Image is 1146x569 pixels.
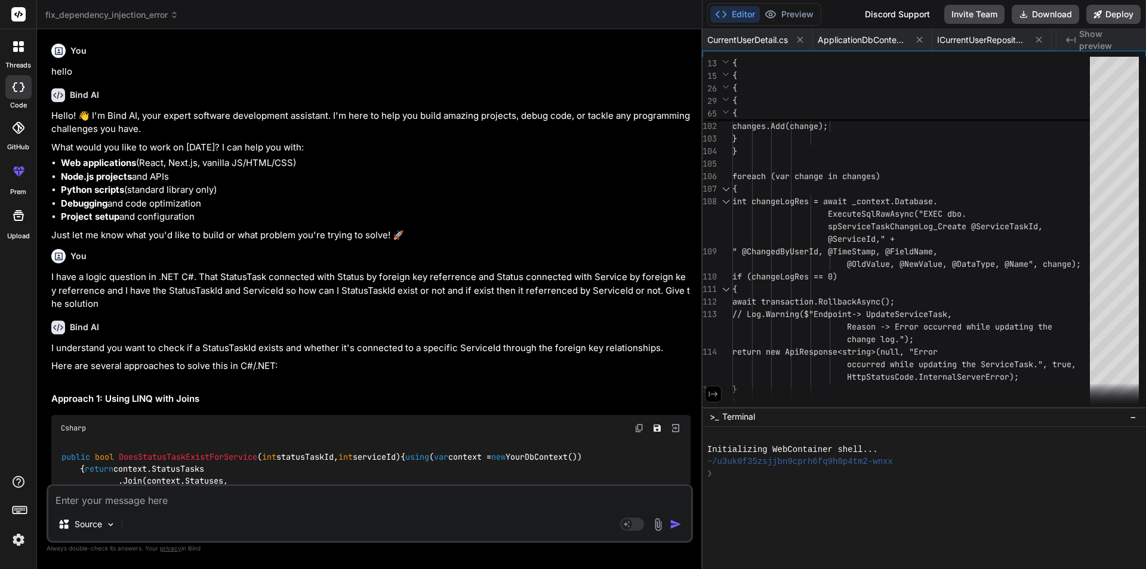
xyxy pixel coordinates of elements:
span: } [732,133,737,144]
span: HttpStatusCode.InternalServerError); [847,371,1019,382]
span: { [732,107,737,118]
span: 13 [703,57,717,70]
div: 107 [703,183,717,195]
span: bool [95,451,114,462]
li: and configuration [61,210,691,224]
label: threads [5,60,31,70]
p: I understand you want to check if a StatusTaskId exists and whether it's connected to a specific ... [51,342,691,355]
h6: You [70,250,87,262]
div: 105 [703,158,717,170]
span: -> UpdateServiceTask, [852,309,952,319]
span: − [1130,411,1136,423]
div: Discord Support [858,5,937,24]
button: Save file [649,420,666,436]
span: { [732,95,737,106]
span: spServiceTaskChangeLog_Create @ServiceTaskId, [828,221,1043,232]
p: Here are several approaches to solve this in C#/.NET: [51,359,691,373]
span: Initializing WebContainer shell... [707,444,878,456]
code: { ( context = YourDbContext()) { context.StatusTasks .Join(context.Statuses, st => st.StatusId, s... [61,451,582,561]
span: >_ [710,411,719,423]
strong: Python scripts [61,184,124,195]
span: var [434,451,448,462]
span: fix_dependency_injection_error [45,9,178,21]
p: Source [75,518,102,530]
span: 15 [703,70,717,82]
p: What would you like to work on [DATE]? I can help you with: [51,141,691,155]
span: public [61,451,90,462]
span: { [732,70,737,81]
span: @OldValue, @NewValue, @DataType, @Name", change); [847,259,1081,269]
span: tamp, @FieldName, [857,246,938,257]
strong: Node.js projects [61,171,132,182]
p: Always double-check its answers. Your in Bind [47,543,693,554]
span: statusTaskId, serviceId [262,451,396,462]
span: if (changeLogRes == 0) [732,271,837,282]
span: { [732,82,737,93]
span: ~/u3uk0f35zsjjbn9cprh6fq9h0p4tm2-wnxx [707,456,893,467]
span: Csharp [61,423,86,433]
span: Reason -> Error occurred while updating the [847,321,1052,332]
li: and code optimization [61,197,691,211]
p: I have a logic question in .NET C#. That StatusTask connected with Status by foreign key referren... [51,270,691,311]
div: 103 [703,133,717,145]
p: Just let me know what you'd like to build or what problem you're trying to solve! 🚀 [51,229,691,242]
span: 29 [703,95,717,107]
div: 110 [703,270,717,283]
div: 104 [703,145,717,158]
img: Pick Models [106,519,116,530]
span: new [491,451,506,462]
span: ext.Database. [876,196,938,207]
div: 113 [703,308,717,321]
div: Click to collapse the range. [718,195,734,208]
span: CurrentUserDetail.cs [707,34,788,46]
div: 109 [703,245,717,258]
li: (React, Next.js, vanilla JS/HTML/CSS) [61,156,691,170]
span: ing>(null, "Error [857,346,938,357]
h6: You [70,45,87,57]
span: ApplicationDbContext.cs [818,34,907,46]
span: int changeLogRes = await _cont [732,196,876,207]
span: ExecuteSqlRawAsync("EXEC dbo. [828,208,966,219]
div: 108 [703,195,717,208]
span: " @ChangedByUserId, @TimeS [732,246,857,257]
li: and APIs [61,170,691,184]
span: 26 [703,82,717,95]
button: Preview [760,6,818,23]
div: 112 [703,296,717,308]
span: Terminal [722,411,755,423]
span: ICurrentUserRepository.cs [937,34,1027,46]
span: ( ) [61,451,401,462]
span: int [338,451,353,462]
label: Upload [7,231,30,241]
span: { [732,183,737,194]
div: 106 [703,170,717,183]
div: Click to collapse the range. [718,283,734,296]
span: ❯ [707,467,713,479]
h6: Bind AI [70,89,99,101]
span: changes.Add(change); [732,121,828,131]
strong: Web applications [61,157,136,168]
div: 111 [703,283,717,296]
label: prem [10,187,26,197]
strong: Debugging [61,198,107,209]
div: 102 [703,120,717,133]
span: 65 [703,107,717,120]
img: copy [634,423,644,433]
button: Invite Team [944,5,1005,24]
span: DoesStatusTaskExistForService [119,451,257,462]
div: Click to collapse the range. [718,183,734,195]
span: Async(); [857,296,895,307]
span: return new ApiResponse<str [732,346,857,357]
span: // Log.Warning($"Endpoint [732,309,852,319]
button: Download [1012,5,1079,24]
h2: Approach 1: Using LINQ with Joins [51,392,691,406]
span: foreach (var change in changes) [732,171,880,182]
strong: Project setup [61,211,119,222]
span: change log."); [847,334,914,345]
span: return [85,463,113,474]
span: privacy [160,545,181,552]
button: Deploy [1086,5,1141,24]
img: settings [8,530,29,550]
button: Editor [710,6,760,23]
img: Open in Browser [670,423,681,433]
